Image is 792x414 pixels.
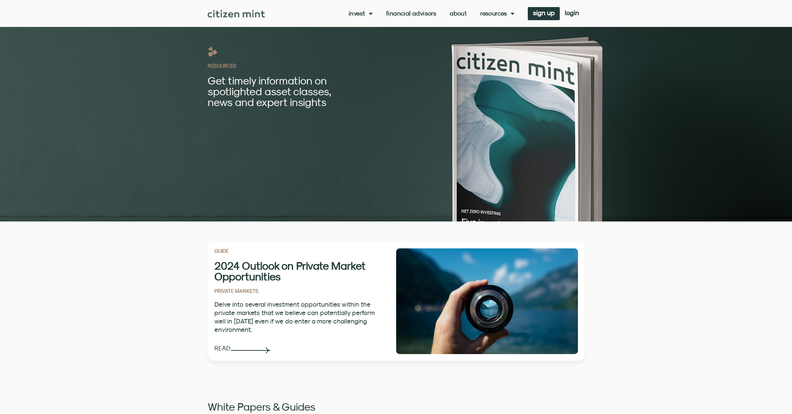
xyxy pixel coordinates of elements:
h2: Get timely information on spotlighted asset classes, news and expert insights [208,75,358,107]
nav: Menu [349,10,514,17]
h2: RESOURCES [208,63,419,68]
h2: GUIDE [214,248,396,253]
a: Resources [480,10,514,17]
h2: 2024 Outlook on Private Market Opportunities [214,260,376,282]
span: sign up [533,10,555,15]
img: Citizen Mint [208,10,265,18]
h2: PRIVATE MARKETS [214,288,396,294]
span: login [565,10,579,15]
h2: White Papers & Guides [208,401,585,412]
a: Financial Advisors [386,10,436,17]
a: sign up [528,7,560,20]
a: login [560,7,584,20]
a: Invest [349,10,373,17]
a: About [450,10,467,17]
a: READ [214,345,230,352]
p: Delve into several investment opportunities within the private markets that we believe can potent... [214,300,376,334]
